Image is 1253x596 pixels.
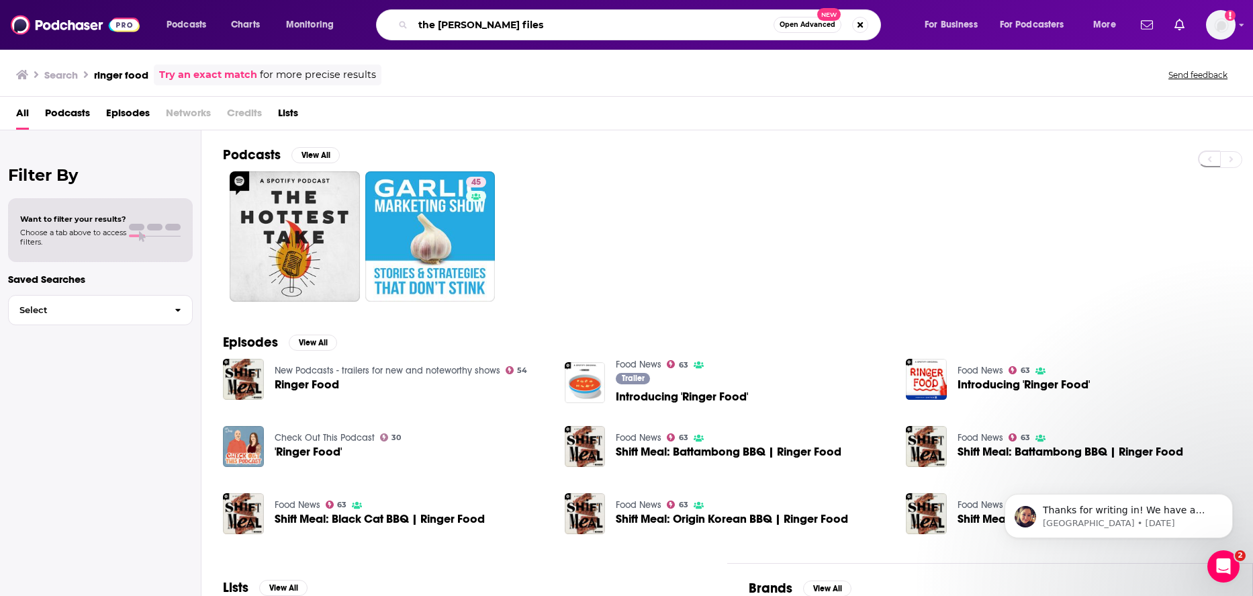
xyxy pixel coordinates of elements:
div: Search podcasts, credits, & more... [389,9,894,40]
a: Try an exact match [159,67,257,83]
input: Search podcasts, credits, & more... [413,14,774,36]
span: 63 [679,435,688,441]
span: Select [9,306,164,314]
a: Shift Meal: Black Cat BBQ | Ringer Food [275,513,485,525]
a: Shift Meal: Battambong BBQ | Ringer Food [616,446,841,458]
img: Shift Meal: Origin Korean BBQ | Ringer Food [565,493,606,534]
h2: Podcasts [223,146,281,163]
a: Food News [616,499,661,511]
button: Show profile menu [1206,10,1236,40]
svg: Add a profile image [1225,10,1236,21]
a: Check Out This Podcast [275,432,375,443]
h2: Episodes [223,334,278,351]
button: open menu [277,14,351,36]
a: 'Ringer Food' [275,446,342,458]
span: Charts [231,15,260,34]
span: Want to filter your results? [20,214,126,224]
span: Podcasts [167,15,206,34]
a: Ringer Food [275,379,339,390]
a: 63 [1009,366,1030,374]
a: All [16,102,29,130]
span: For Business [925,15,978,34]
span: 63 [1021,368,1030,374]
button: View All [289,335,337,351]
span: 54 [517,368,527,374]
span: 63 [337,502,346,508]
span: Episodes [106,102,150,130]
span: Open Advanced [780,22,835,28]
button: View All [259,580,308,596]
img: User Profile [1206,10,1236,40]
button: View All [291,147,340,163]
a: Shift Meal: Battambong BBQ | Ringer Food [958,446,1183,458]
a: Show notifications dropdown [1135,13,1158,36]
a: Food News [958,432,1003,443]
span: 2 [1235,550,1246,561]
a: Introducing 'Ringer Food' [958,379,1090,390]
a: 63 [667,501,688,509]
a: Food News [616,432,661,443]
a: Shift Meal: Black Cat BBQ | Ringer Food [223,493,264,534]
a: Food News [616,359,661,370]
a: Charts [222,14,268,36]
h3: Search [44,69,78,81]
a: Ringer Food [223,359,264,400]
span: Choose a tab above to access filters. [20,228,126,247]
span: Shift Meal: Origin Korean BBQ | Ringer Food [616,513,848,525]
button: open menu [157,14,224,36]
a: Shift Meal: Black Cat BBQ | Ringer Food [906,493,947,534]
p: Saved Searches [8,273,193,286]
iframe: Intercom live chat [1207,550,1240,583]
img: Introducing 'Ringer Food' [906,359,947,400]
a: New Podcasts - trailers for new and noteworthy shows [275,365,500,376]
button: Send feedback [1164,69,1232,81]
button: open menu [915,14,994,36]
span: 30 [391,435,401,441]
img: 'Ringer Food' [223,426,264,467]
span: 63 [679,502,688,508]
span: for more precise results [260,67,376,83]
a: 63 [326,501,347,509]
p: Message from Sydney, sent 3w ago [58,52,232,64]
a: 63 [1009,433,1030,441]
a: 45 [365,171,496,302]
button: Open AdvancedNew [774,17,841,33]
span: For Podcasters [1000,15,1064,34]
a: 45 [466,177,486,187]
a: 30 [380,433,402,441]
button: open menu [1084,14,1133,36]
iframe: Intercom notifications message [984,466,1253,560]
a: 63 [667,433,688,441]
button: Select [8,295,193,325]
a: Lists [278,102,298,130]
span: New [817,8,841,21]
a: PodcastsView All [223,146,340,163]
a: Introducing 'Ringer Food' [616,391,748,402]
button: open menu [991,14,1084,36]
img: Introducing 'Ringer Food' [565,362,606,403]
h2: Lists [223,579,248,596]
span: More [1093,15,1116,34]
img: Shift Meal: Battambong BBQ | Ringer Food [906,426,947,467]
span: Networks [166,102,211,130]
span: 63 [1021,435,1030,441]
img: Podchaser - Follow, Share and Rate Podcasts [11,12,140,38]
span: 63 [679,362,688,368]
a: 54 [506,366,528,374]
img: Shift Meal: Battambong BBQ | Ringer Food [565,426,606,467]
